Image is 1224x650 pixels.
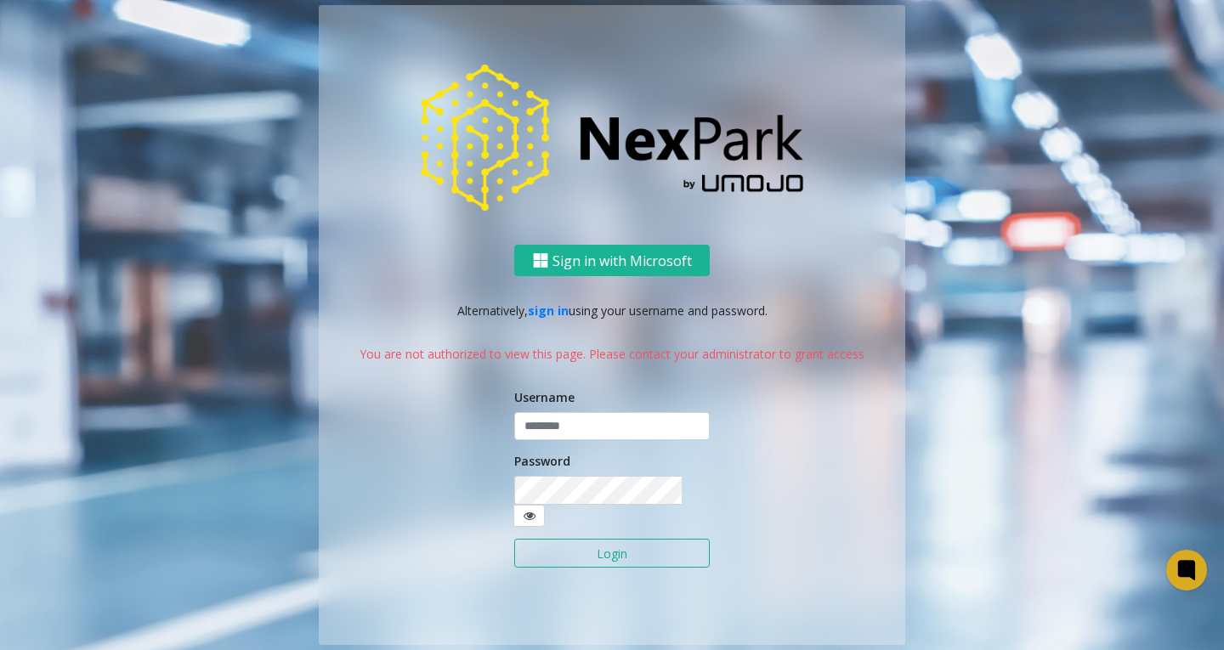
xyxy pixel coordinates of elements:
p: Alternatively, using your username and password. [336,302,888,319]
p: You are not authorized to view this page. Please contact your administrator to grant access [336,345,888,363]
label: Username [514,388,575,406]
a: sign in [528,302,569,319]
button: Login [514,539,710,568]
label: Password [514,452,570,470]
button: Sign in with Microsoft [514,245,710,276]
